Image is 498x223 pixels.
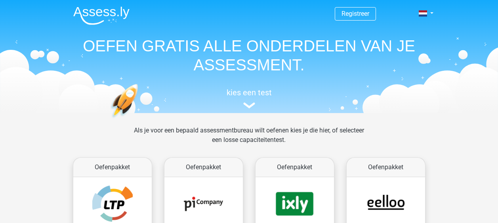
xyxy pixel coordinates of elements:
a: kies een test [67,88,431,109]
img: oefenen [111,84,169,155]
img: Assessly [73,6,130,25]
a: Registreer [342,10,369,17]
h5: kies een test [67,88,431,97]
img: assessment [243,102,255,108]
h1: OEFEN GRATIS ALLE ONDERDELEN VAN JE ASSESSMENT. [67,36,431,74]
div: Als je voor een bepaald assessmentbureau wilt oefenen kies je die hier, of selecteer een losse ca... [128,126,370,154]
